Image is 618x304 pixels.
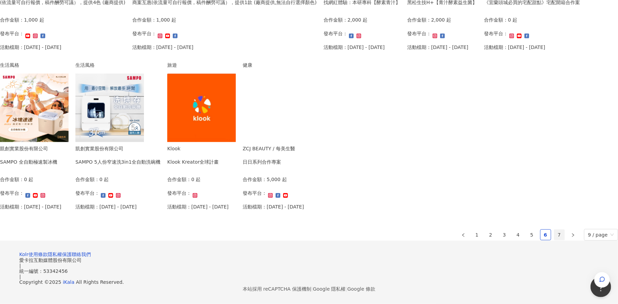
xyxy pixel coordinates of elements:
p: 合作金額： [167,176,191,183]
a: 6 [541,230,551,240]
p: 發布平台： [243,189,267,197]
span: 本站採用 reCAPTCHA 保護機制 [243,285,375,293]
p: 0 起 [508,16,517,24]
p: 發布平台： [324,30,348,37]
img: SAMPO 5人份窄速洗3in1全自動洗碗機 [75,74,144,142]
p: 0 起 [24,176,33,183]
li: Next Page [568,229,579,240]
p: 活動檔期：[DATE] - [DATE] [167,203,229,211]
p: 1,000 起 [156,16,177,24]
p: 活動檔期：[DATE] - [DATE] [484,43,545,51]
span: left [461,233,465,237]
a: 5 [527,230,537,240]
li: 5 [526,229,537,240]
button: right [568,229,579,240]
li: 7 [554,229,565,240]
span: | [19,263,21,268]
div: 健康 [243,61,311,69]
p: 0 起 [99,176,109,183]
li: 3 [499,229,510,240]
a: 聯絡我們 [72,252,91,257]
p: 發布平台： [75,189,99,197]
span: | [311,286,313,292]
p: 活動檔期：[DATE] - [DATE] [243,203,304,211]
iframe: Help Scout Beacon - Open [591,277,611,297]
li: 1 [472,229,483,240]
p: 發布平台： [132,30,156,37]
div: 愛卡拉互動媒體股份有限公司 [19,257,599,263]
div: Klook Kreator全球計畫 [167,158,219,166]
p: 合作金額： [324,16,348,24]
img: Klook Kreator全球計畫 [167,74,236,142]
p: 2,000 起 [348,16,368,24]
a: 4 [513,230,523,240]
p: 5,000 起 [267,176,287,183]
p: 活動檔期：[DATE] - [DATE] [75,203,137,211]
div: 日日系列合作專案 [243,158,295,166]
p: 活動檔期：[DATE] - [DATE] [324,43,385,51]
a: 3 [499,230,510,240]
p: 合作金額： [132,16,156,24]
a: Google 條款 [347,286,375,292]
div: Klook [167,145,219,152]
img: 日日系列 [243,74,311,142]
button: left [458,229,469,240]
div: Copyright © 2025 All Rights Reserved. [19,279,599,285]
p: 0 起 [191,176,201,183]
a: 2 [486,230,496,240]
p: 合作金額： [243,176,267,183]
p: 發布平台： [167,189,191,197]
span: | [346,286,348,292]
div: 凱創實業股份有限公司 [75,145,160,152]
p: 合作金額： [75,176,99,183]
a: Google 隱私權 [313,286,346,292]
div: 生活風格 [75,61,160,69]
a: iKala [63,279,74,285]
span: 9 / page [588,229,614,240]
p: 1,000 起 [24,16,44,24]
a: 隱私權保護 [48,252,72,257]
a: 1 [472,230,482,240]
span: right [571,233,575,237]
div: SAMPO 5人份窄速洗3in1全自動洗碗機 [75,158,160,166]
p: 活動檔期：[DATE] - [DATE] [407,43,469,51]
a: 使用條款 [28,252,48,257]
a: 7 [554,230,565,240]
p: 2,000 起 [431,16,451,24]
p: 發布平台： [407,30,431,37]
p: 合作金額： [407,16,431,24]
span: | [19,274,21,279]
p: 發布平台： [484,30,508,37]
a: Kolr [19,252,28,257]
div: 統一編號：53342456 [19,268,599,274]
p: 合作金額： [484,16,508,24]
div: ZCJ BEAUTY / 每美生醫 [243,145,295,152]
div: 旅遊 [167,61,236,69]
li: Previous Page [458,229,469,240]
p: 活動檔期：[DATE] - [DATE] [132,43,194,51]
